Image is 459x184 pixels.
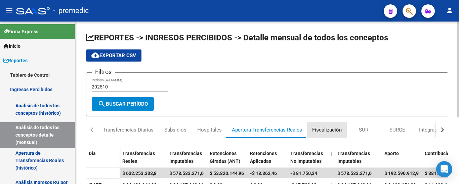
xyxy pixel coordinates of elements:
[3,57,28,64] span: Reportes
[167,146,207,175] datatable-header-cell: Transferencias Imputables
[103,126,154,134] div: Transferencias Diarias
[288,146,328,175] datatable-header-cell: Transferencias No Imputables
[312,126,342,134] div: Fiscalización
[53,3,89,18] span: - premedic
[164,126,186,134] div: Subsidios
[86,146,120,175] datatable-header-cell: Día
[169,171,206,176] span: $ 578.533.271,64
[210,151,240,164] span: Retenciones Giradas (ANT)
[86,49,141,62] button: Exportar CSV
[328,146,335,175] datatable-header-cell: |
[290,171,317,176] span: -$ 81.750,34
[384,171,421,176] span: $ 192.590.912,99
[359,126,368,134] div: SUR
[89,151,96,156] span: Día
[290,151,323,164] span: Transferencias No Imputables
[210,171,244,176] span: $ 53.820.144,96
[5,6,13,14] mat-icon: menu
[86,33,388,42] span: REPORTES -> INGRESOS PERCIBIDOS -> Detalle mensual de todos los conceptos
[250,151,277,164] span: Retenciones Aplicadas
[389,126,405,134] div: SURGE
[384,151,399,156] span: Aporte
[91,51,99,59] mat-icon: cloud_download
[247,146,288,175] datatable-header-cell: Retenciones Aplicadas
[92,67,115,77] h3: Filtros
[419,126,444,134] div: Integración
[250,171,277,176] span: -$ 18.362,46
[169,151,202,164] span: Transferencias Imputables
[335,146,375,175] datatable-header-cell: Transferencias Imputables
[331,151,332,156] span: |
[446,6,454,14] mat-icon: person
[337,171,374,176] span: $ 578.533.271,64
[122,151,155,164] span: Transferencias Reales
[425,151,452,156] span: Contribución
[98,101,148,107] span: Buscar Período
[207,146,247,175] datatable-header-cell: Retenciones Giradas (ANT)
[382,146,422,175] datatable-header-cell: Aporte
[436,161,452,177] div: Open Intercom Messenger
[91,52,136,59] span: Exportar CSV
[120,146,160,175] datatable-header-cell: Transferencias Reales
[3,42,20,50] span: Inicio
[3,28,38,35] span: Firma Express
[122,171,159,176] span: $ 632.253.303,80
[337,151,370,164] span: Transferencias Imputables
[232,126,302,134] div: Apertura Transferencias Reales
[197,126,222,134] div: Hospitales
[92,97,154,111] button: Buscar Período
[98,100,106,108] mat-icon: search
